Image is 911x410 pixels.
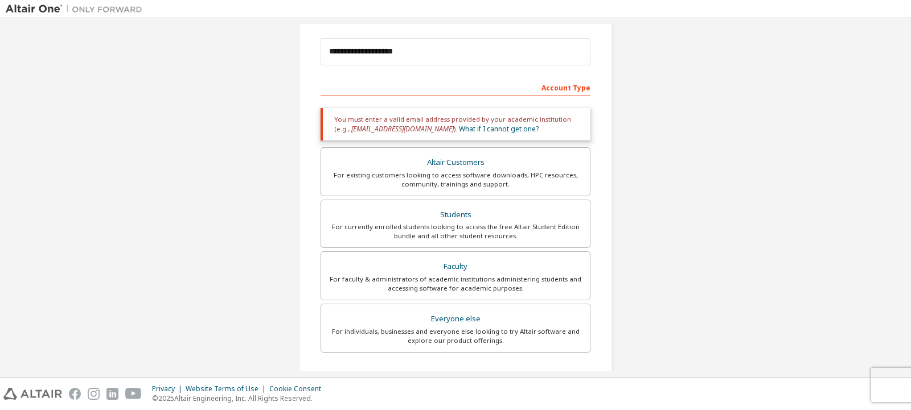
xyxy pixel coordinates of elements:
[459,124,539,134] a: What if I cannot get one?
[269,384,328,394] div: Cookie Consent
[3,388,62,400] img: altair_logo.svg
[351,124,454,134] span: [EMAIL_ADDRESS][DOMAIN_NAME]
[186,384,269,394] div: Website Terms of Use
[152,394,328,403] p: © 2025 Altair Engineering, Inc. All Rights Reserved.
[321,108,590,140] div: You must enter a valid email address provided by your academic institution (e.g., ).
[69,388,81,400] img: facebook.svg
[321,370,590,388] div: Your Profile
[328,259,583,275] div: Faculty
[328,327,583,345] div: For individuals, businesses and everyone else looking to try Altair software and explore our prod...
[328,207,583,223] div: Students
[152,384,186,394] div: Privacy
[125,388,142,400] img: youtube.svg
[328,275,583,293] div: For faculty & administrators of academic institutions administering students and accessing softwa...
[321,78,590,96] div: Account Type
[6,3,148,15] img: Altair One
[328,155,583,171] div: Altair Customers
[106,388,118,400] img: linkedin.svg
[328,311,583,327] div: Everyone else
[328,222,583,241] div: For currently enrolled students looking to access the free Altair Student Edition bundle and all ...
[328,171,583,189] div: For existing customers looking to access software downloads, HPC resources, community, trainings ...
[88,388,100,400] img: instagram.svg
